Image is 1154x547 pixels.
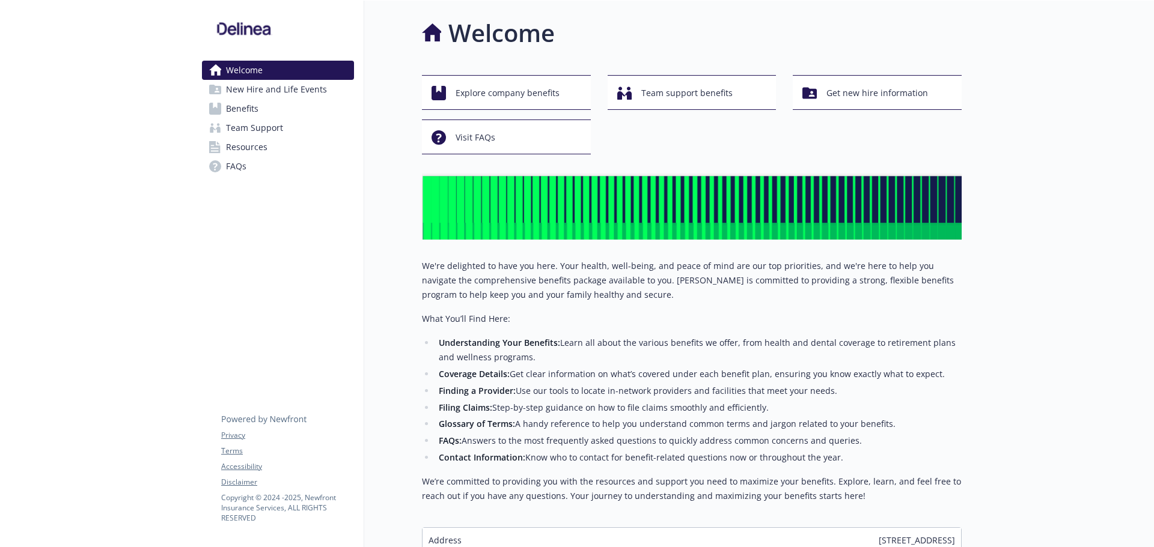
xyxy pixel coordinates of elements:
[226,80,327,99] span: New Hire and Life Events
[826,82,928,104] span: Get new hire information
[456,126,495,149] span: Visit FAQs
[221,461,353,472] a: Accessibility
[422,474,962,503] p: We’re committed to providing you with the resources and support you need to maximize your benefit...
[221,492,353,523] p: Copyright © 2024 - 2025 , Newfront Insurance Services, ALL RIGHTS RESERVED
[221,430,353,441] a: Privacy
[435,384,962,398] li: Use our tools to locate in-network providers and facilities that meet your needs.
[439,452,525,463] strong: Contact Information:
[641,82,733,104] span: Team support benefits
[435,367,962,381] li: Get clear information on what’s covered under each benefit plan, ensuring you know exactly what t...
[202,80,354,99] a: New Hire and Life Events
[439,385,516,396] strong: Finding a Provider:
[202,61,354,80] a: Welcome
[435,417,962,431] li: A handy reference to help you understand common terms and jargon related to your benefits.
[422,312,962,326] p: What You’ll Find Here:
[879,534,955,546] span: [STREET_ADDRESS]
[221,446,353,456] a: Terms
[202,157,354,176] a: FAQs
[608,75,777,110] button: Team support benefits
[422,259,962,302] p: We're delighted to have you here. Your health, well-being, and peace of mind are our top prioriti...
[202,138,354,157] a: Resources
[226,99,258,118] span: Benefits
[422,75,591,110] button: Explore company benefits
[793,75,962,110] button: Get new hire information
[439,368,510,379] strong: Coverage Details:
[202,118,354,138] a: Team Support
[448,15,555,51] h1: Welcome
[456,82,560,104] span: Explore company benefits
[422,174,962,240] img: overview page banner
[435,450,962,465] li: Know who to contact for benefit-related questions now or throughout the year.
[439,435,462,446] strong: FAQs:
[226,138,267,157] span: Resources
[435,336,962,364] li: Learn all about the various benefits we offer, from health and dental coverage to retirement plan...
[435,400,962,415] li: Step-by-step guidance on how to file claims smoothly and efficiently.
[226,61,263,80] span: Welcome
[439,418,515,429] strong: Glossary of Terms:
[439,337,560,348] strong: Understanding Your Benefits:
[439,402,492,413] strong: Filing Claims:
[435,434,962,448] li: Answers to the most frequently asked questions to quickly address common concerns and queries.
[422,119,591,154] button: Visit FAQs
[226,118,283,138] span: Team Support
[202,99,354,118] a: Benefits
[226,157,246,176] span: FAQs
[429,534,462,546] span: Address
[221,477,353,488] a: Disclaimer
